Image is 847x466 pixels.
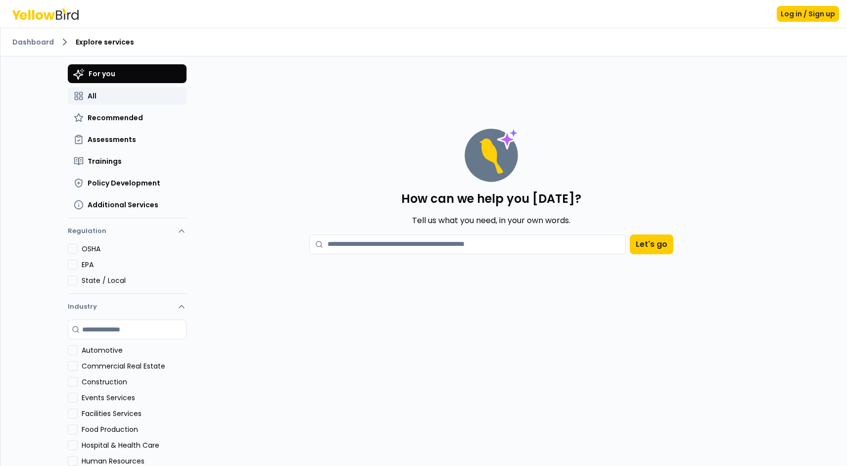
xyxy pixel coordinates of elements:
[82,424,187,434] label: Food Production
[82,456,187,466] label: Human Resources
[68,222,187,244] button: Regulation
[88,200,158,210] span: Additional Services
[68,87,187,105] button: All
[630,234,673,254] button: Let's go
[68,152,187,170] button: Trainings
[68,196,187,214] button: Additional Services
[76,37,134,47] span: Explore services
[82,409,187,419] label: Facilities Services
[82,260,187,270] label: EPA
[82,377,187,387] label: Construction
[82,440,187,450] label: Hospital & Health Care
[88,135,136,144] span: Assessments
[68,131,187,148] button: Assessments
[401,191,581,207] p: How can we help you [DATE]?
[68,244,187,293] div: Regulation
[12,37,54,47] a: Dashboard
[89,69,115,79] span: For you
[777,6,839,22] button: Log in / Sign up
[82,361,187,371] label: Commercial Real Estate
[82,393,187,403] label: Events Services
[68,109,187,127] button: Recommended
[88,178,160,188] span: Policy Development
[12,36,835,48] nav: breadcrumb
[412,215,570,227] p: Tell us what you need, in your own words.
[68,294,187,320] button: Industry
[88,113,143,123] span: Recommended
[82,276,187,285] label: State / Local
[68,174,187,192] button: Policy Development
[88,156,122,166] span: Trainings
[82,345,187,355] label: Automotive
[68,64,187,83] button: For you
[82,244,187,254] label: OSHA
[88,91,96,101] span: All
